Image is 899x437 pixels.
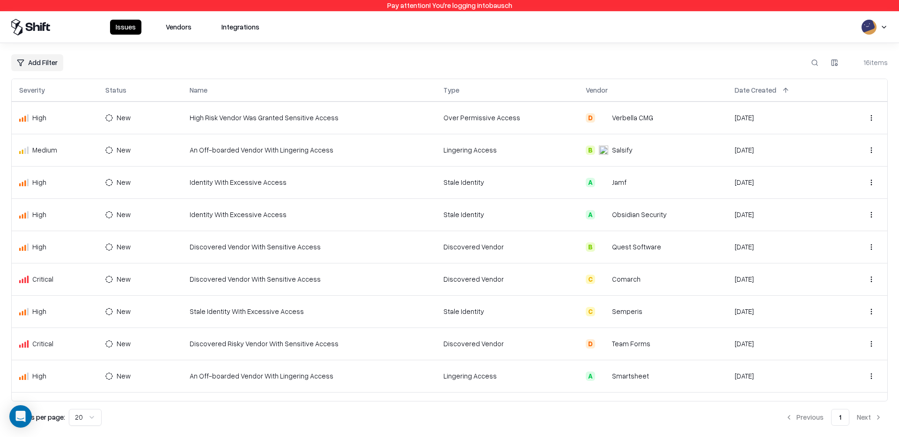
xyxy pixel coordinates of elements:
[612,371,649,381] div: Smartsheet
[182,295,436,328] td: Stale Identity With Excessive Access
[586,307,595,316] div: C
[612,274,641,284] div: Comarch
[727,102,838,134] td: [DATE]
[735,85,776,95] div: Date Created
[586,85,608,95] div: Vendor
[727,134,838,166] td: [DATE]
[586,275,595,284] div: C
[436,198,578,231] td: Stale Identity
[612,242,661,252] div: Quest Software
[586,242,595,252] div: B
[105,336,145,351] button: New
[19,274,90,284] div: Critical
[436,263,578,295] td: Discovered Vendor
[19,210,90,219] div: High
[182,263,436,295] td: Discovered Vendor With Sensitive Access
[117,177,131,187] div: New
[11,412,65,422] p: Results per page:
[599,307,608,316] img: Semperis
[19,177,90,187] div: High
[117,113,131,123] div: New
[182,328,436,360] td: Discovered Risky Vendor With Sensitive Access
[105,110,145,125] button: New
[599,275,608,284] img: Comarch
[182,134,436,166] td: An Off-boarded Vendor With Lingering Access
[612,339,650,349] div: Team Forms
[105,207,145,222] button: New
[105,85,126,95] div: Status
[105,143,145,158] button: New
[182,166,436,198] td: Identity With Excessive Access
[105,240,145,255] button: New
[612,113,653,123] div: Verbella CMG
[19,113,90,123] div: High
[19,145,90,155] div: Medium
[780,409,888,426] nav: pagination
[19,339,90,349] div: Critical
[586,339,595,349] div: D
[599,113,608,123] img: Verbella CMG
[727,295,838,328] td: [DATE]
[727,231,838,263] td: [DATE]
[117,274,131,284] div: New
[599,371,608,381] img: Smartsheet
[19,306,90,316] div: High
[436,360,578,392] td: Lingering Access
[19,242,90,252] div: High
[117,339,131,349] div: New
[586,178,595,187] div: A
[727,328,838,360] td: [DATE]
[436,231,578,263] td: Discovered Vendor
[105,175,145,190] button: New
[443,85,459,95] div: Type
[612,145,633,155] div: Salsify
[19,85,45,95] div: Severity
[9,405,32,428] div: Open Intercom Messenger
[105,272,145,287] button: New
[599,242,608,252] img: Quest Software
[117,210,131,219] div: New
[436,295,578,328] td: Stale Identity
[182,102,436,134] td: High Risk Vendor Was Granted Sensitive Access
[727,263,838,295] td: [DATE]
[436,166,578,198] td: Stale Identity
[117,242,131,252] div: New
[105,369,145,384] button: New
[831,409,849,426] button: 1
[586,146,595,155] div: B
[436,134,578,166] td: Lingering Access
[190,85,207,95] div: Name
[612,177,626,187] div: Jamf
[612,210,667,219] div: Obsidian Security
[182,360,436,392] td: An Off-boarded Vendor With Lingering Access
[110,20,141,35] button: Issues
[436,328,578,360] td: Discovered Vendor
[599,178,608,187] img: Jamf
[216,20,265,35] button: Integrations
[117,306,131,316] div: New
[727,166,838,198] td: [DATE]
[599,210,608,219] img: Obsidian Security
[160,20,197,35] button: Vendors
[586,371,595,381] div: A
[436,392,578,424] td: Discovered Vendor
[586,113,595,123] div: D
[182,198,436,231] td: Identity With Excessive Access
[436,102,578,134] td: Over Permissive Access
[182,231,436,263] td: Discovered Vendor With Sensitive Access
[727,198,838,231] td: [DATE]
[727,392,838,424] td: [DATE]
[599,339,608,349] img: Team Forms
[727,360,838,392] td: [DATE]
[117,145,131,155] div: New
[11,54,63,71] button: Add Filter
[182,392,436,424] td: Discovered Vendor With Sensitive Access
[19,371,90,381] div: High
[612,306,642,316] div: Semperis
[105,401,145,416] button: New
[117,371,131,381] div: New
[850,58,888,67] div: 16 items
[586,210,595,219] div: A
[599,146,608,155] img: Salsify
[105,304,145,319] button: New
